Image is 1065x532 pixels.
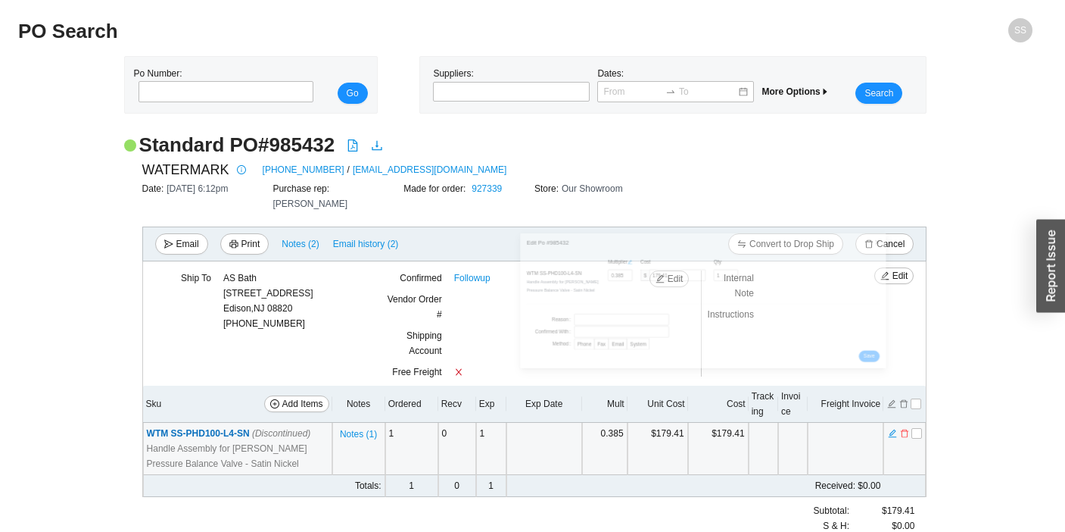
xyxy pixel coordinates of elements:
[204,84,861,101] div: Edit Po #985432
[506,386,582,423] th: Exp Date
[147,428,311,439] span: WTM SS-PHD100-L4-SN
[688,423,749,475] td: $179.41
[877,236,905,252] span: Cancel
[142,158,229,181] span: WATERMARK
[176,236,199,252] span: Email
[416,122,553,137] div: Cost
[385,386,438,423] th: Ordered
[892,268,908,283] span: Edit
[438,386,476,423] th: Recv
[900,428,909,439] span: delete
[627,386,688,423] th: Unit Cost
[749,386,778,423] th: Tracking
[220,249,292,270] label: Confirmed With
[139,132,335,158] h2: Standard PO # 985432
[363,277,385,287] span: Email
[142,183,167,194] span: Date:
[392,367,441,377] span: Free Freight
[204,162,338,186] span: Handle Assembly for [PERSON_NAME] Pressure Balance Valve - Satin Nickel
[282,396,323,412] span: Add Items
[429,66,593,104] div: Suppliers:
[887,427,898,437] button: edit
[864,86,893,101] span: Search
[814,503,849,518] span: Subtotal:
[270,399,279,410] span: plus-circle
[146,396,329,412] div: Sku
[438,423,476,475] td: 0
[252,428,310,439] i: (Discontinued)
[476,423,506,475] td: 1
[1014,18,1026,42] span: SS
[899,427,910,437] button: delete
[688,386,749,423] th: Cost
[134,66,310,104] div: Po Number:
[454,368,463,377] span: close
[355,480,381,491] span: Totals:
[886,397,897,408] button: edit
[778,386,808,423] th: Invoice
[888,428,897,439] span: edit
[392,125,401,134] span: edit
[264,396,329,412] button: plus-circleAdd Items
[416,143,433,164] span: $
[898,397,909,408] button: delete
[406,330,442,356] span: Shipping Account
[385,423,438,475] td: 1
[593,66,758,104] div: Dates:
[298,277,325,287] span: Phone
[855,233,914,255] button: deleteCancel
[476,475,506,497] td: 1
[874,268,914,284] button: editEdit
[831,297,852,312] span: Save
[336,277,351,287] span: Fax
[582,475,884,497] td: $0.00
[627,423,688,475] td: $179.41
[167,183,228,194] span: [DATE] 6:12pm
[808,386,883,423] th: Freight Invoice
[397,277,427,287] span: System
[204,146,307,156] span: WTM SS-PHD100-L4-SN
[582,423,627,475] td: 0.385
[251,226,292,247] label: Reason
[339,426,378,437] button: Notes (1)
[582,386,627,423] th: Mult
[553,122,666,137] div: Qty
[340,427,377,442] span: Notes ( 1 )
[855,83,902,104] button: Search
[332,386,385,423] th: Notes
[18,18,779,45] h2: PO Search
[147,441,329,471] span: Handle Assembly for [PERSON_NAME] Pressure Balance Valve - Satin Nickel
[164,239,173,250] span: send
[822,294,861,315] button: Save
[181,273,211,283] span: Ship To
[155,233,208,255] button: sendEmail
[840,76,873,109] button: Close
[252,271,292,293] label: Method
[476,386,506,423] th: Exp
[880,271,889,282] span: edit
[849,503,914,518] div: $179.41
[815,480,855,491] span: Received:
[852,87,862,98] span: close
[438,475,476,497] td: 0
[385,475,438,497] td: 1
[356,122,416,137] div: Multiplier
